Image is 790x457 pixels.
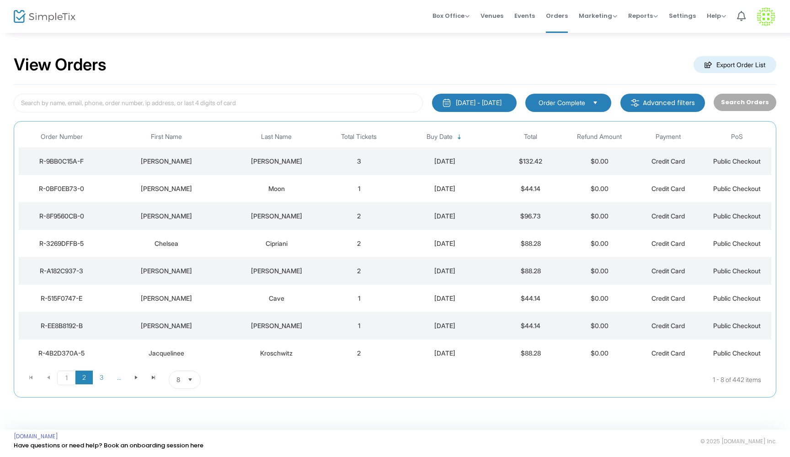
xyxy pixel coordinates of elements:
[496,312,565,340] td: $44.14
[325,230,393,257] td: 2
[230,294,322,303] div: Cave
[184,371,197,388] button: Select
[292,371,761,389] kendo-pager-info: 1 - 8 of 442 items
[565,257,634,285] td: $0.00
[325,148,393,175] td: 3
[14,441,203,450] a: Have questions or need help? Book an onboarding session here
[565,285,634,312] td: $0.00
[630,98,640,107] img: filter
[107,349,226,358] div: Jacquelinee
[565,175,634,202] td: $0.00
[432,94,517,112] button: [DATE] - [DATE]
[713,239,761,247] span: Public Checkout
[107,294,226,303] div: Stephanie
[565,126,634,148] th: Refund Amount
[151,133,182,141] span: First Name
[230,157,322,166] div: Mann
[21,157,102,166] div: R-9BB0C15A-F
[651,294,685,302] span: Credit Card
[713,294,761,302] span: Public Checkout
[325,126,393,148] th: Total Tickets
[133,374,140,381] span: Go to the next page
[628,11,658,20] span: Reports
[230,266,322,276] div: Towle
[496,202,565,230] td: $96.73
[427,133,453,141] span: Buy Date
[93,371,110,384] span: Page 3
[14,55,107,75] h2: View Orders
[579,11,617,20] span: Marketing
[21,212,102,221] div: R-8F9560CB-0
[230,212,322,221] div: Van Praagh
[41,133,83,141] span: Order Number
[325,175,393,202] td: 1
[651,322,685,329] span: Credit Card
[669,4,696,27] span: Settings
[107,239,226,248] div: Chelsea
[713,349,761,357] span: Public Checkout
[21,321,102,330] div: R-EE8B8192-B
[651,239,685,247] span: Credit Card
[107,212,226,221] div: James
[707,11,726,20] span: Help
[565,312,634,340] td: $0.00
[442,98,451,107] img: monthly
[107,184,226,193] div: Tiffany
[651,185,685,192] span: Credit Card
[150,374,157,381] span: Go to the last page
[713,322,761,329] span: Public Checkout
[694,56,776,73] m-button: Export Order List
[230,349,322,358] div: Kroschwitz
[565,148,634,175] td: $0.00
[514,4,535,27] span: Events
[325,257,393,285] td: 2
[14,433,58,440] a: [DOMAIN_NAME]
[75,371,93,384] span: Page 2
[395,266,494,276] div: 10/13/2025
[620,94,705,112] m-button: Advanced filters
[432,11,470,20] span: Box Office
[565,202,634,230] td: $0.00
[589,98,602,108] button: Select
[496,148,565,175] td: $132.42
[128,371,145,384] span: Go to the next page
[21,294,102,303] div: R-515F0747-E
[395,349,494,358] div: 10/13/2025
[145,371,162,384] span: Go to the last page
[21,266,102,276] div: R-A182C937-3
[176,375,180,384] span: 8
[546,4,568,27] span: Orders
[230,184,322,193] div: Moon
[496,257,565,285] td: $88.28
[656,133,681,141] span: Payment
[230,239,322,248] div: Cipriani
[261,133,292,141] span: Last Name
[110,371,128,384] span: Page 4
[395,212,494,221] div: 10/13/2025
[456,133,463,141] span: Sortable
[731,133,743,141] span: PoS
[651,157,685,165] span: Credit Card
[325,312,393,340] td: 1
[496,285,565,312] td: $44.14
[651,349,685,357] span: Credit Card
[14,94,423,112] input: Search by name, email, phone, order number, ip address, or last 4 digits of card
[713,267,761,275] span: Public Checkout
[565,340,634,367] td: $0.00
[21,239,102,248] div: R-3269DFFB-5
[651,267,685,275] span: Credit Card
[19,126,771,367] div: Data table
[565,230,634,257] td: $0.00
[496,340,565,367] td: $88.28
[107,321,226,330] div: Chris
[395,294,494,303] div: 10/13/2025
[21,184,102,193] div: R-0BF0EB73-0
[496,126,565,148] th: Total
[539,98,585,107] span: Order Complete
[325,202,393,230] td: 2
[651,212,685,220] span: Credit Card
[395,157,494,166] div: 10/13/2025
[107,157,226,166] div: Anastasia
[700,438,776,445] span: © 2025 [DOMAIN_NAME] Inc.
[456,98,502,107] div: [DATE] - [DATE]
